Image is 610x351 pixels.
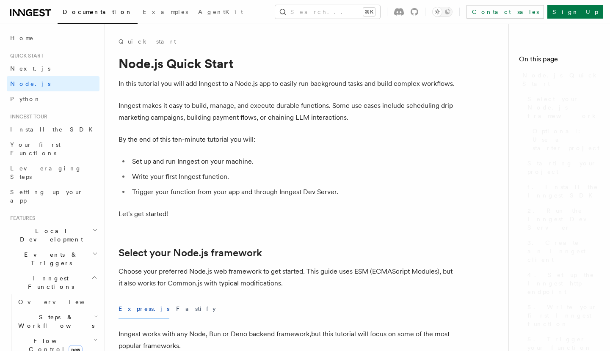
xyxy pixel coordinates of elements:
a: Examples [138,3,193,23]
span: 4. Set up the Inngest http endpoint [527,271,600,296]
span: Node.js Quick Start [522,71,600,88]
span: Inngest Functions [7,274,91,291]
a: Home [7,30,99,46]
span: 3. Create an Inngest client [527,239,600,264]
button: Steps & Workflows [15,310,99,333]
a: Overview [15,294,99,310]
a: Python [7,91,99,107]
a: Documentation [58,3,138,24]
span: Setting up your app [10,189,83,204]
a: Install the SDK [7,122,99,137]
a: Your first Functions [7,137,99,161]
a: Node.js [7,76,99,91]
span: Node.js [10,80,50,87]
span: Next.js [10,65,50,72]
a: Contact sales [466,5,544,19]
span: 1. Install the Inngest SDK [527,183,600,200]
button: Events & Triggers [7,247,99,271]
li: Trigger your function from your app and through Inngest Dev Server. [130,186,457,198]
a: 4. Set up the Inngest http endpoint [524,267,600,299]
a: Starting your project [524,156,600,179]
span: Starting your project [527,159,600,176]
span: Quick start [7,52,44,59]
span: Features [7,215,35,222]
h4: On this page [519,54,600,68]
a: Next.js [7,61,99,76]
span: 2. Run the Inngest Dev Server [527,206,600,232]
span: Local Development [7,227,92,244]
button: Toggle dark mode [432,7,453,17]
p: By the end of this ten-minute tutorial you will: [119,134,457,145]
p: Choose your preferred Node.js web framework to get started. This guide uses ESM (ECMAScript Modul... [119,266,457,289]
a: Select your Node.js framework [119,247,262,259]
button: Inngest Functions [7,271,99,294]
a: Sign Up [547,5,603,19]
a: Leveraging Steps [7,161,99,184]
a: 5. Write your first Inngest function [524,299,600,332]
a: 3. Create an Inngest client [524,235,600,267]
span: 5. Write your first Inngest function [527,303,600,328]
li: Set up and run Inngest on your machine. [130,156,457,167]
span: Events & Triggers [7,250,92,267]
p: Inngest makes it easy to build, manage, and execute durable functions. Some use cases include sch... [119,100,457,123]
span: Python [10,96,41,102]
button: Fastify [176,299,216,318]
a: Setting up your app [7,184,99,208]
a: Node.js Quick Start [519,68,600,91]
kbd: ⌘K [363,8,375,16]
span: Examples [143,8,188,15]
a: 1. Install the Inngest SDK [524,179,600,203]
button: Search...⌘K [275,5,380,19]
span: Steps & Workflows [15,313,94,330]
a: AgentKit [193,3,248,23]
span: Overview [18,299,105,305]
span: Optional: Use a starter project [533,127,600,152]
button: Local Development [7,223,99,247]
span: Home [10,34,34,42]
span: Inngest tour [7,113,47,120]
span: Your first Functions [10,141,61,156]
a: 2. Run the Inngest Dev Server [524,203,600,235]
span: Select your Node.js framework [527,95,600,120]
p: In this tutorial you will add Inngest to a Node.js app to easily run background tasks and build c... [119,78,457,90]
li: Write your first Inngest function. [130,171,457,183]
a: Select your Node.js framework [524,91,600,123]
span: AgentKit [198,8,243,15]
h1: Node.js Quick Start [119,56,457,71]
p: Let's get started! [119,208,457,220]
a: Optional: Use a starter project [529,123,600,156]
button: Express.js [119,299,169,318]
span: Leveraging Steps [10,165,82,180]
span: Documentation [63,8,132,15]
a: Quick start [119,37,176,46]
span: Install the SDK [10,126,98,133]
